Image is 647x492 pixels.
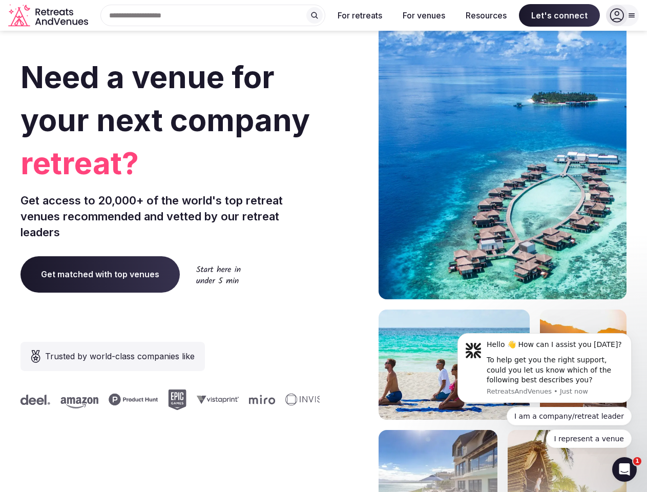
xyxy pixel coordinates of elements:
span: retreat? [20,141,320,184]
img: Start here in under 5 min [196,265,241,283]
a: Get matched with top venues [20,256,180,292]
span: Need a venue for your next company [20,58,310,138]
svg: Deel company logo [20,395,50,405]
svg: Miro company logo [249,395,275,404]
svg: Vistaprint company logo [197,395,239,404]
span: Trusted by world-class companies like [45,350,195,362]
button: For venues [394,4,453,27]
span: 1 [633,457,641,465]
svg: Invisible company logo [285,394,342,406]
a: Visit the homepage [8,4,90,27]
span: Let's connect [519,4,600,27]
img: woman sitting in back of truck with camels [540,310,627,420]
img: yoga on tropical beach [379,310,530,420]
svg: Retreats and Venues company logo [8,4,90,27]
iframe: Intercom live chat [612,457,637,482]
button: Resources [457,4,515,27]
p: Get access to 20,000+ of the world's top retreat venues recommended and vetted by our retreat lea... [20,193,320,240]
svg: Epic Games company logo [168,389,186,410]
button: For retreats [329,4,390,27]
iframe: Intercom notifications message [442,324,647,454]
